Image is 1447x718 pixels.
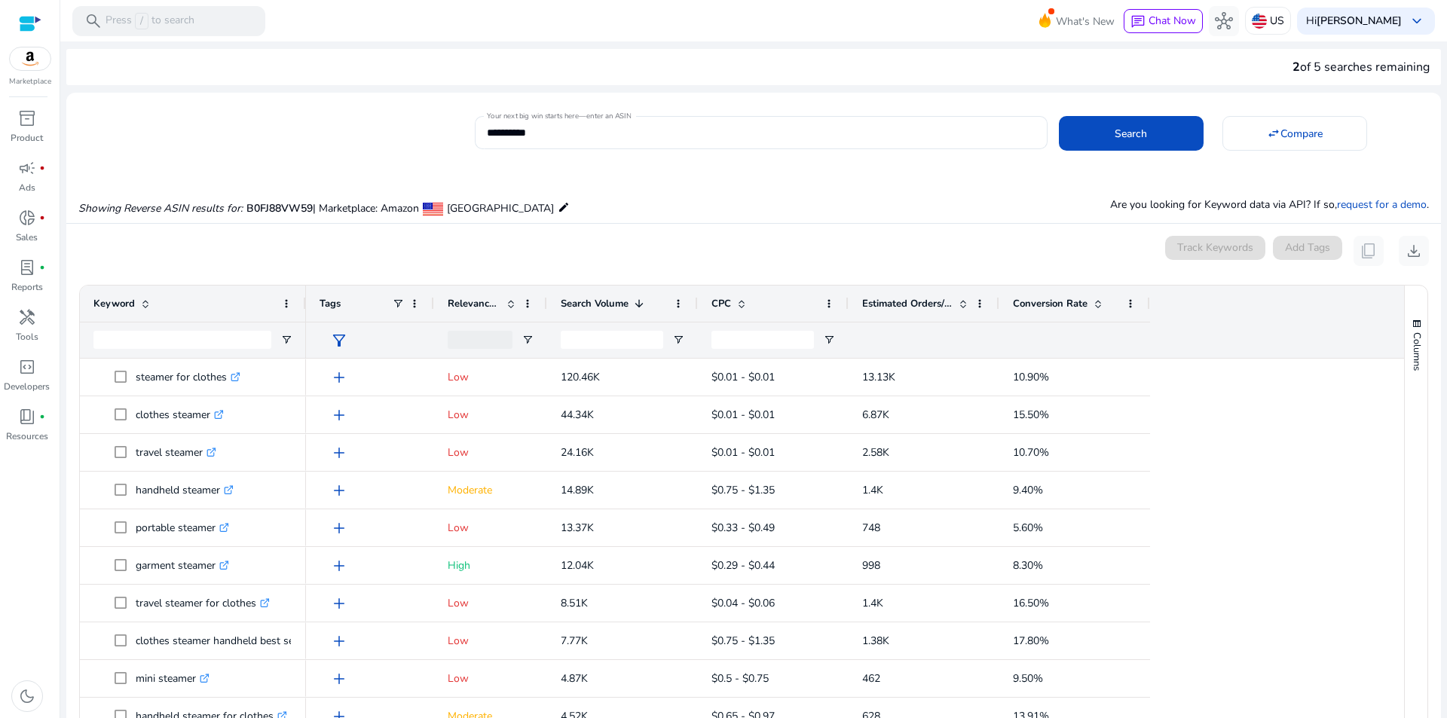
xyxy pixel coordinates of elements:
[862,370,895,384] span: 13.13K
[39,414,45,420] span: fiber_manual_record
[448,362,534,393] p: Low
[1280,126,1323,142] span: Compare
[4,380,50,393] p: Developers
[136,588,270,619] p: travel steamer for clothes
[320,297,341,310] span: Tags
[330,632,348,650] span: add
[561,671,588,686] span: 4.87K
[561,408,594,422] span: 44.34K
[1013,634,1049,648] span: 17.80%
[93,331,271,349] input: Keyword Filter Input
[6,429,48,443] p: Resources
[1013,370,1049,384] span: 10.90%
[1293,59,1300,75] span: 2
[862,483,883,497] span: 1.4K
[84,12,102,30] span: search
[1013,445,1049,460] span: 10.70%
[672,334,684,346] button: Open Filter Menu
[39,264,45,270] span: fiber_manual_record
[78,201,243,215] i: Showing Reverse ASIN results for:
[10,47,50,70] img: amazon.svg
[18,209,36,227] span: donut_small
[448,437,534,468] p: Low
[448,588,534,619] p: Low
[18,258,36,277] span: lab_profile
[711,408,775,422] span: $0.01 - $0.01
[136,362,240,393] p: steamer for clothes
[448,663,534,694] p: Low
[448,625,534,656] p: Low
[448,399,534,430] p: Low
[448,297,500,310] span: Relevance Score
[1013,671,1043,686] span: 9.50%
[711,671,769,686] span: $0.5 - $0.75
[711,331,814,349] input: CPC Filter Input
[9,76,51,87] p: Marketplace
[1013,483,1043,497] span: 9.40%
[1115,126,1147,142] span: Search
[18,408,36,426] span: book_4
[711,297,731,310] span: CPC
[1267,127,1280,140] mat-icon: swap_horiz
[1306,16,1402,26] p: Hi
[16,231,38,244] p: Sales
[561,634,588,648] span: 7.77K
[1215,12,1233,30] span: hub
[136,399,224,430] p: clothes steamer
[136,437,216,468] p: travel steamer
[1013,558,1043,573] span: 8.30%
[11,280,43,294] p: Reports
[448,550,534,581] p: High
[711,483,775,497] span: $0.75 - $1.35
[447,201,554,215] span: [GEOGRAPHIC_DATA]
[246,201,313,215] span: B0FJ88VW59
[11,131,43,145] p: Product
[136,512,229,543] p: portable steamer
[330,481,348,500] span: add
[448,475,534,506] p: Moderate
[106,13,194,29] p: Press to search
[330,519,348,537] span: add
[522,334,534,346] button: Open Filter Menu
[711,445,775,460] span: $0.01 - $0.01
[1399,236,1429,266] button: download
[330,406,348,424] span: add
[862,521,880,535] span: 748
[561,445,594,460] span: 24.16K
[18,159,36,177] span: campaign
[561,370,600,384] span: 120.46K
[313,201,419,215] span: | Marketplace: Amazon
[18,358,36,376] span: code_blocks
[558,198,570,216] mat-icon: edit
[1408,12,1426,30] span: keyboard_arrow_down
[330,444,348,462] span: add
[823,334,835,346] button: Open Filter Menu
[711,370,775,384] span: $0.01 - $0.01
[862,408,889,422] span: 6.87K
[330,332,348,350] span: filter_alt
[1013,408,1049,422] span: 15.50%
[1209,6,1239,36] button: hub
[711,596,775,610] span: $0.04 - $0.06
[561,521,594,535] span: 13.37K
[862,671,880,686] span: 462
[711,558,775,573] span: $0.29 - $0.44
[39,215,45,221] span: fiber_manual_record
[561,483,594,497] span: 14.89K
[561,331,663,349] input: Search Volume Filter Input
[862,558,880,573] span: 998
[487,111,631,121] mat-label: Your next big win starts here—enter an ASIN
[135,13,148,29] span: /
[93,297,135,310] span: Keyword
[136,475,234,506] p: handheld steamer
[448,512,534,543] p: Low
[1293,58,1430,76] div: of 5 searches remaining
[330,368,348,386] span: add
[862,297,953,310] span: Estimated Orders/Month
[1059,116,1204,151] button: Search
[1013,521,1043,535] span: 5.60%
[711,634,775,648] span: $0.75 - $1.35
[19,181,35,194] p: Ads
[862,634,889,648] span: 1.38K
[1317,14,1402,28] b: [PERSON_NAME]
